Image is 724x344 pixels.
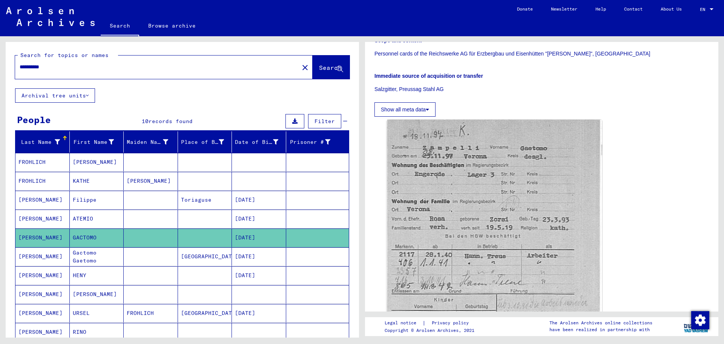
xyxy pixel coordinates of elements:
mat-cell: [PERSON_NAME] [15,228,70,247]
mat-cell: [PERSON_NAME] [15,285,70,304]
mat-cell: ATEMIO [70,210,124,228]
div: People [17,113,51,126]
p: have been realized in partnership with [549,326,652,333]
mat-cell: RINO [70,323,124,341]
div: First Name [73,138,114,146]
span: EN [700,7,708,12]
mat-cell: [PERSON_NAME] [15,247,70,266]
img: Change consent [691,311,709,329]
button: Archival tree units [15,88,95,103]
p: The Arolsen Archives online collections [549,319,652,326]
div: Last Name [18,136,69,148]
b: Immediate source of acquisition or transfer [374,73,483,79]
div: Date of Birth [235,136,288,148]
div: Date of Birth [235,138,278,146]
mat-cell: [PERSON_NAME] [15,323,70,341]
mat-cell: [DATE] [232,247,286,266]
div: Last Name [18,138,60,146]
mat-cell: [DATE] [232,210,286,228]
mat-cell: [PERSON_NAME] [70,285,124,304]
mat-icon: close [301,63,310,72]
mat-cell: FROHLICH [15,172,70,190]
mat-header-cell: Last Name [15,131,70,153]
mat-header-cell: First Name [70,131,124,153]
p: Copyright © Arolsen Archives, 2021 [385,327,478,334]
div: Maiden Name [127,138,168,146]
button: Search [313,56,350,79]
mat-cell: [GEOGRAPHIC_DATA] [178,247,232,266]
mat-cell: [PERSON_NAME] [15,210,70,228]
mat-cell: [DATE] [232,266,286,285]
mat-header-cell: Place of Birth [178,131,232,153]
a: Browse archive [139,17,205,35]
div: Prisoner # [289,136,340,148]
mat-cell: FROHLICH [124,304,178,322]
span: Search [319,64,342,71]
mat-cell: [GEOGRAPHIC_DATA] [178,304,232,322]
div: Prisoner # [289,138,331,146]
mat-cell: URSEL [70,304,124,322]
mat-cell: KATHE [70,172,124,190]
mat-label: Search for topics or names [20,52,109,59]
span: records found [149,118,193,125]
mat-cell: [DATE] [232,191,286,209]
img: yv_logo.png [682,317,710,336]
p: Personnel cards of the Reichswerke AG für Erzbergbau und Eisenhütten "[PERSON_NAME]", [GEOGRAPHIC... [374,50,709,58]
span: 10 [142,118,149,125]
mat-cell: Toriaguse [178,191,232,209]
mat-cell: [PERSON_NAME] [15,191,70,209]
mat-cell: GACTOMO [70,228,124,247]
p: Salzgitter, Preussag Stahl AG [374,85,709,93]
img: Arolsen_neg.svg [6,7,95,26]
mat-header-cell: Prisoner # [286,131,349,153]
a: Privacy policy [426,319,478,327]
div: Place of Birth [181,136,234,148]
mat-cell: HENY [70,266,124,285]
mat-cell: [PERSON_NAME] [124,172,178,190]
a: Search [101,17,139,36]
a: Legal notice [385,319,422,327]
div: | [385,319,478,327]
mat-cell: [PERSON_NAME] [70,153,124,171]
mat-cell: [PERSON_NAME] [15,304,70,322]
div: Maiden Name [127,136,178,148]
div: Place of Birth [181,138,224,146]
mat-header-cell: Maiden Name [124,131,178,153]
mat-cell: Filippe [70,191,124,209]
span: Filter [314,118,335,125]
mat-cell: FROHLICH [15,153,70,171]
mat-cell: [DATE] [232,228,286,247]
button: Show all meta data [374,102,436,117]
mat-cell: [PERSON_NAME] [15,266,70,285]
mat-cell: Gactomo Gaetomo [70,247,124,266]
button: Filter [308,114,341,128]
div: First Name [73,136,124,148]
mat-header-cell: Date of Birth [232,131,286,153]
button: Clear [298,60,313,75]
mat-cell: [DATE] [232,304,286,322]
